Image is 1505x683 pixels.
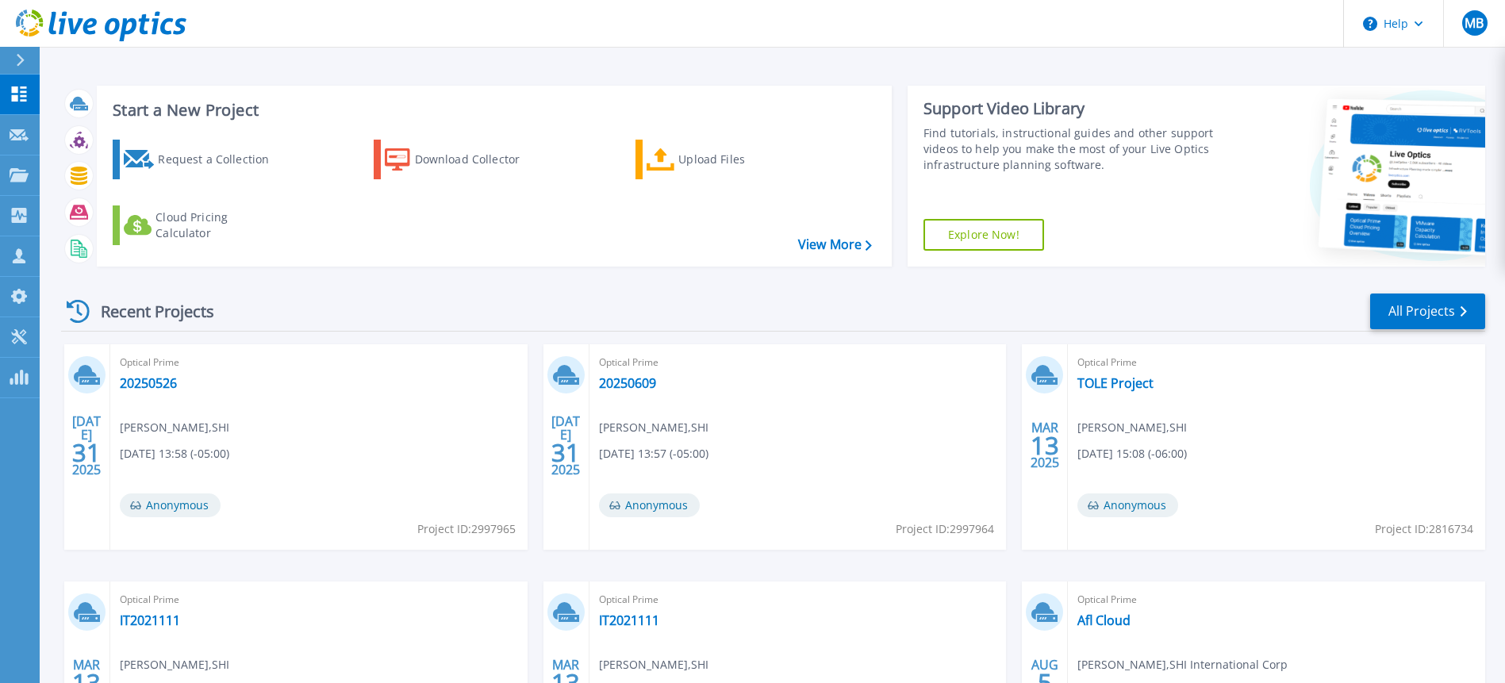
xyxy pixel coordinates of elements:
[120,354,518,371] span: Optical Prime
[417,520,516,538] span: Project ID: 2997965
[72,446,101,459] span: 31
[374,140,551,179] a: Download Collector
[1077,656,1288,673] span: [PERSON_NAME] , SHI International Corp
[1030,416,1060,474] div: MAR 2025
[120,612,180,628] a: IT2021111
[1077,354,1476,371] span: Optical Prime
[551,416,581,474] div: [DATE] 2025
[1077,375,1154,391] a: TOLE Project
[120,375,177,391] a: 20250526
[599,493,700,517] span: Anonymous
[120,445,229,462] span: [DATE] 13:58 (-05:00)
[1465,17,1484,29] span: MB
[113,102,871,119] h3: Start a New Project
[896,520,994,538] span: Project ID: 2997964
[635,140,812,179] a: Upload Files
[923,98,1218,119] div: Support Video Library
[1077,612,1131,628] a: Afl Cloud
[415,144,542,175] div: Download Collector
[923,125,1218,173] div: Find tutorials, instructional guides and other support videos to help you make the most of your L...
[1077,493,1178,517] span: Anonymous
[1077,419,1187,436] span: [PERSON_NAME] , SHI
[599,591,997,608] span: Optical Prime
[599,656,708,673] span: [PERSON_NAME] , SHI
[120,656,229,673] span: [PERSON_NAME] , SHI
[798,237,872,252] a: View More
[120,591,518,608] span: Optical Prime
[113,140,290,179] a: Request a Collection
[155,209,282,241] div: Cloud Pricing Calculator
[599,375,656,391] a: 20250609
[1375,520,1473,538] span: Project ID: 2816734
[1077,445,1187,462] span: [DATE] 15:08 (-06:00)
[1031,439,1059,452] span: 13
[61,292,236,331] div: Recent Projects
[1370,294,1485,329] a: All Projects
[158,144,285,175] div: Request a Collection
[599,445,708,462] span: [DATE] 13:57 (-05:00)
[599,612,659,628] a: IT2021111
[599,419,708,436] span: [PERSON_NAME] , SHI
[599,354,997,371] span: Optical Prime
[113,205,290,245] a: Cloud Pricing Calculator
[120,493,221,517] span: Anonymous
[1077,591,1476,608] span: Optical Prime
[923,219,1044,251] a: Explore Now!
[551,446,580,459] span: 31
[120,419,229,436] span: [PERSON_NAME] , SHI
[71,416,102,474] div: [DATE] 2025
[678,144,805,175] div: Upload Files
